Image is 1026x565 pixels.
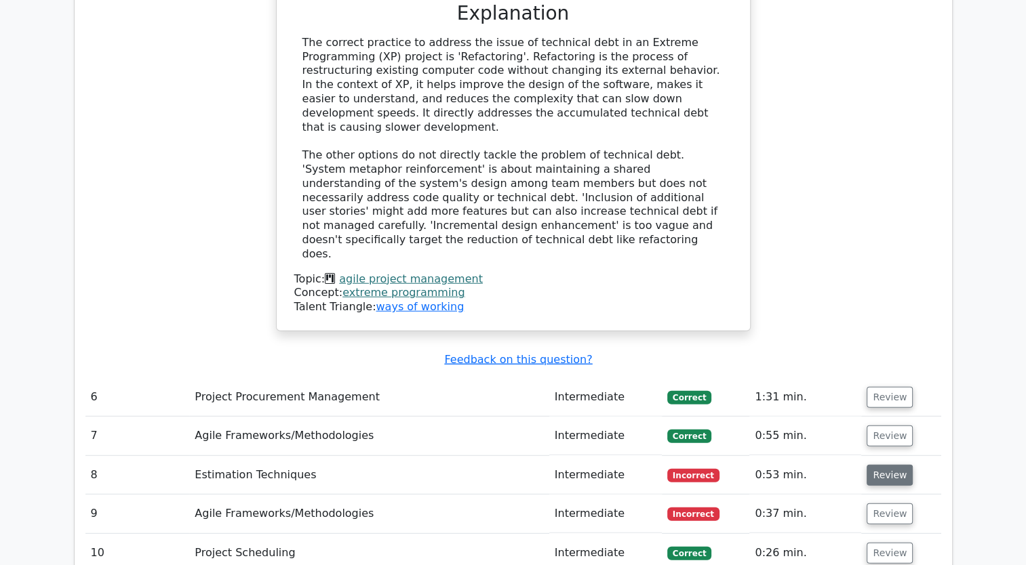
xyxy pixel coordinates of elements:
td: Estimation Techniques [189,456,549,495]
td: 9 [85,495,190,533]
button: Review [867,503,913,524]
button: Review [867,543,913,564]
span: Incorrect [667,469,719,482]
a: agile project management [339,272,483,285]
td: 7 [85,417,190,455]
div: Concept: [294,286,732,300]
h3: Explanation [302,2,724,25]
span: Correct [667,430,711,443]
td: Intermediate [549,495,662,533]
div: The correct practice to address the issue of technical debt in an Extreme Programming (XP) projec... [302,36,724,261]
td: 0:53 min. [749,456,861,495]
a: extreme programming [342,286,465,299]
a: ways of working [376,300,464,313]
span: Correct [667,547,711,560]
td: 0:55 min. [749,417,861,455]
button: Review [867,465,913,486]
td: Agile Frameworks/Methodologies [189,417,549,455]
button: Review [867,387,913,408]
td: 6 [85,378,190,417]
div: Talent Triangle: [294,272,732,314]
button: Review [867,425,913,446]
a: Feedback on this question? [444,353,592,366]
td: 8 [85,456,190,495]
td: Agile Frameworks/Methodologies [189,495,549,533]
span: Incorrect [667,507,719,521]
td: Project Procurement Management [189,378,549,417]
td: Intermediate [549,456,662,495]
td: 1:31 min. [749,378,861,417]
div: Topic: [294,272,732,287]
td: Intermediate [549,417,662,455]
span: Correct [667,391,711,404]
td: 0:37 min. [749,495,861,533]
td: Intermediate [549,378,662,417]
